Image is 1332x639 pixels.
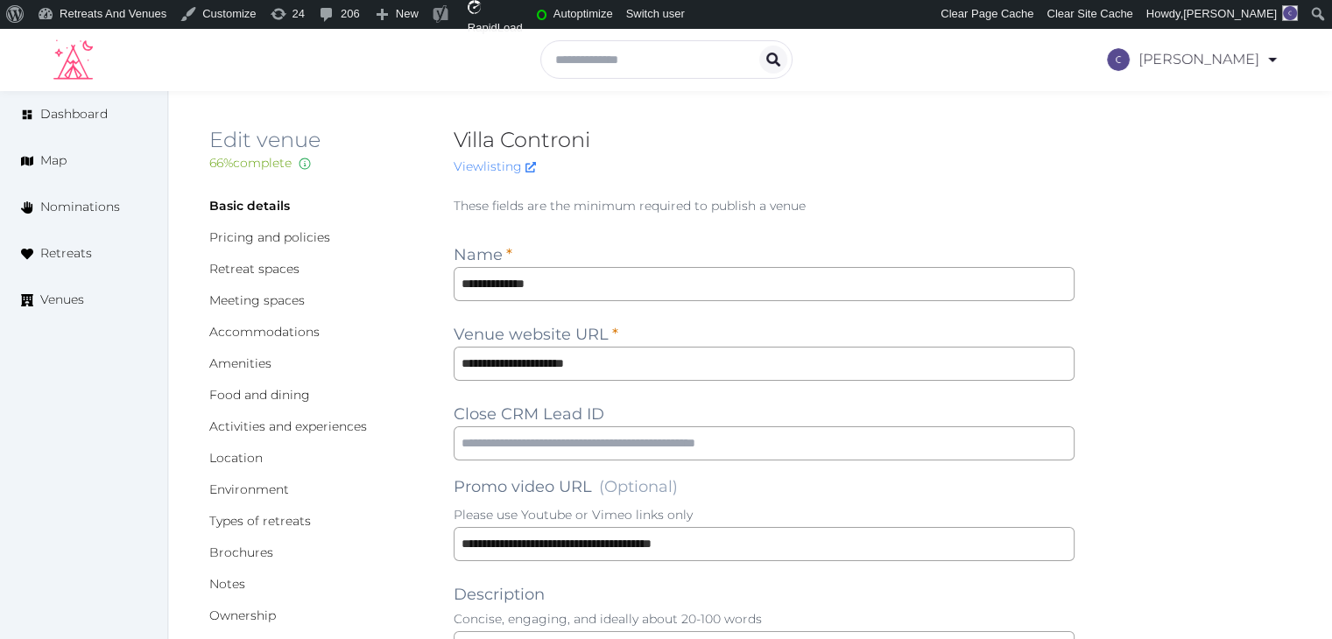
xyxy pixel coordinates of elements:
a: Activities and experiences [209,418,367,434]
a: Viewlisting [454,158,536,174]
p: Please use Youtube or Vimeo links only [454,506,1075,523]
h2: Villa Controni [454,126,1075,154]
span: 66 % complete [209,155,292,171]
label: Close CRM Lead ID [454,402,604,426]
a: Food and dining [209,387,310,403]
p: These fields are the minimum required to publish a venue [454,197,1075,214]
label: Promo video URL [454,474,678,499]
span: Nominations [40,198,120,216]
a: Location [209,450,263,466]
a: Environment [209,481,289,497]
span: Clear Page Cache [941,7,1033,20]
a: Notes [209,576,245,592]
span: [PERSON_NAME] [1183,7,1277,20]
a: Types of retreats [209,513,311,529]
span: Retreats [40,244,92,263]
span: (Optional) [599,477,678,496]
a: Pricing and policies [209,229,330,245]
a: Ownership [209,607,276,623]
span: Clear Site Cache [1047,7,1132,20]
a: Amenities [209,355,271,371]
label: Name [454,242,512,267]
a: Basic details [209,198,290,214]
a: Brochures [209,544,273,560]
a: Retreat spaces [209,261,300,277]
h2: Edit venue [209,126,426,154]
span: Map [40,151,67,170]
p: Concise, engaging, and ideally about 20-100 words [454,610,1075,628]
span: Venues [40,291,84,309]
a: [PERSON_NAME] [1107,35,1279,84]
a: Meeting spaces [209,292,305,308]
label: Venue website URL [454,322,618,347]
span: Dashboard [40,105,108,123]
a: Accommodations [209,324,320,340]
label: Description [454,582,545,607]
